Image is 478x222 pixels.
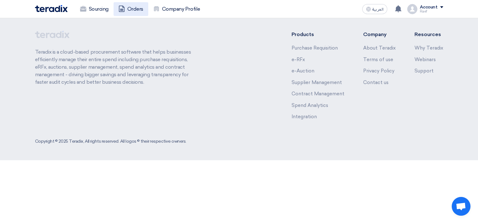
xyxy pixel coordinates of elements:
[414,45,443,51] a: Why Teradix
[292,68,314,74] a: e-Auction
[363,45,396,51] a: About Teradix
[363,80,389,85] a: Contact us
[292,114,317,119] a: Integration
[292,80,342,85] a: Supplier Management
[414,68,434,74] a: Support
[292,91,344,97] a: Contract Management
[414,57,436,62] a: Webinars
[372,7,384,12] span: العربية
[362,4,387,14] button: العربية
[414,31,443,38] li: Resources
[292,45,338,51] a: Purchase Requisition
[407,4,417,14] img: profile_test.png
[420,10,443,13] div: Raef
[114,2,148,16] a: Orders
[292,103,328,108] a: Spend Analytics
[292,57,305,62] a: e-RFx
[452,197,470,216] div: Open chat
[363,68,394,74] a: Privacy Policy
[363,57,393,62] a: Terms of use
[420,5,438,10] div: Account
[148,2,205,16] a: Company Profile
[75,2,114,16] a: Sourcing
[35,5,68,12] img: Teradix logo
[363,31,396,38] li: Company
[35,138,186,145] div: Copyright © 2025 Teradix, All rights reserved. All logos © their respective owners.
[292,31,344,38] li: Products
[35,48,198,86] p: Teradix is a cloud-based procurement software that helps businesses efficiently manage their enti...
